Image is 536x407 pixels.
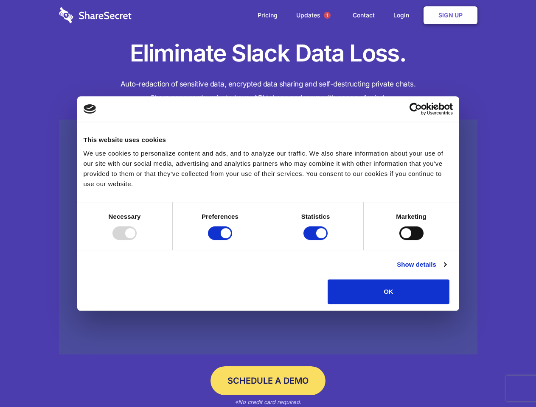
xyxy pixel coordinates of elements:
em: *No credit card required. [235,399,301,405]
strong: Statistics [301,213,330,220]
img: logo-wordmark-white-trans-d4663122ce5f474addd5e946df7df03e33cb6a1c49d2221995e7729f52c070b2.svg [59,7,132,23]
a: Wistia video thumbnail [59,120,477,355]
h4: Auto-redaction of sensitive data, encrypted data sharing and self-destructing private chats. Shar... [59,77,477,105]
div: We use cookies to personalize content and ads, and to analyze our traffic. We also share informat... [84,148,453,189]
a: Login [385,2,422,28]
a: Schedule a Demo [210,366,326,395]
a: Pricing [249,2,286,28]
h1: Eliminate Slack Data Loss. [59,38,477,69]
div: This website uses cookies [84,135,453,145]
span: 1 [324,12,331,19]
strong: Necessary [109,213,141,220]
button: OK [328,279,449,304]
a: Usercentrics Cookiebot - opens in a new window [379,103,453,115]
a: Contact [344,2,383,28]
strong: Marketing [396,213,427,220]
img: logo [84,104,96,114]
strong: Preferences [202,213,239,220]
a: Sign Up [424,6,477,24]
a: Show details [397,259,446,270]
